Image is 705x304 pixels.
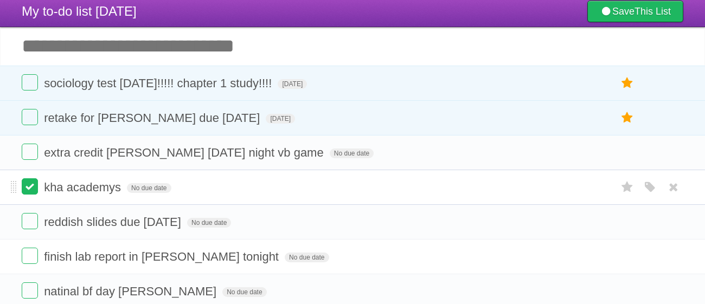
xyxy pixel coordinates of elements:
span: No due date [330,148,374,158]
span: No due date [127,183,171,193]
label: Done [22,74,38,90]
span: natinal bf day [PERSON_NAME] [44,284,219,298]
span: No due date [285,253,329,262]
span: [DATE] [278,79,307,89]
span: [DATE] [266,114,295,124]
span: finish lab report in [PERSON_NAME] tonight [44,250,281,263]
label: Star task [617,74,638,92]
span: No due date [222,287,266,297]
span: retake for [PERSON_NAME] due [DATE] [44,111,262,125]
span: My to-do list [DATE] [22,4,137,18]
span: sociology test [DATE]!!!!! chapter 1 study!!!! [44,76,274,90]
span: extra credit [PERSON_NAME] [DATE] night vb game [44,146,326,159]
span: No due date [187,218,231,228]
label: Done [22,248,38,264]
label: Star task [617,178,638,196]
a: SaveThis List [587,1,683,22]
label: Done [22,109,38,125]
label: Done [22,178,38,195]
label: Star task [617,109,638,127]
b: This List [634,6,671,17]
span: reddish slides due [DATE] [44,215,184,229]
span: kha academys [44,180,124,194]
label: Done [22,144,38,160]
label: Done [22,282,38,299]
label: Done [22,213,38,229]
